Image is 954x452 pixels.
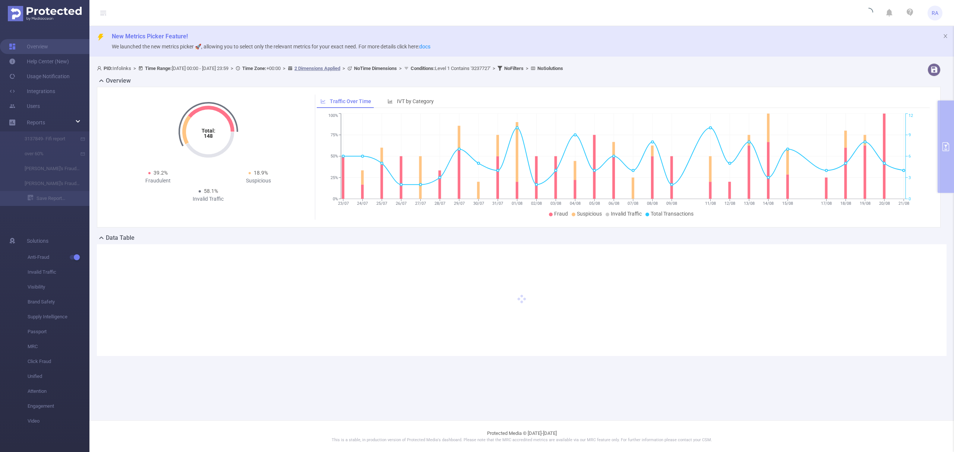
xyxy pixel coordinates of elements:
a: Integrations [9,84,55,99]
span: Traffic Over Time [330,98,371,104]
span: Solutions [27,233,48,248]
tspan: 11/08 [705,201,715,206]
h2: Data Table [106,233,135,242]
tspan: 20/08 [879,201,890,206]
tspan: 09/08 [666,201,677,206]
tspan: Total: [201,128,215,134]
tspan: 17/08 [821,201,832,206]
i: icon: line-chart [320,99,326,104]
span: IVT by Category [397,98,434,104]
a: docs [419,44,430,50]
span: Click Fraud [28,354,89,369]
tspan: 23/07 [338,201,348,206]
span: Suspicious [577,211,602,217]
tspan: 15/08 [782,201,793,206]
img: Protected Media [8,6,82,21]
tspan: 13/08 [743,201,754,206]
span: Total Transactions [651,211,694,217]
tspan: 50% [331,154,338,159]
tspan: 6 [909,154,911,159]
tspan: 12 [909,114,913,118]
span: Video [28,414,89,429]
b: PID: [104,66,113,71]
i: icon: loading [864,8,873,18]
tspan: 18/08 [840,201,851,206]
p: This is a stable, in production version of Protected Media's dashboard. Please note that the MRC ... [108,437,935,443]
span: MRC [28,339,89,354]
span: Level 1 Contains '3237727' [411,66,490,71]
b: Time Range: [145,66,172,71]
i: icon: bar-chart [388,99,393,104]
span: Unified [28,369,89,384]
span: > [490,66,497,71]
span: > [340,66,347,71]
span: Fraud [554,211,568,217]
span: > [524,66,531,71]
span: Supply Intelligence [28,309,89,324]
div: Fraudulent [108,177,208,185]
tspan: 12/08 [724,201,735,206]
footer: Protected Media © [DATE]-[DATE] [89,420,954,452]
tspan: 100% [328,114,338,118]
tspan: 14/08 [763,201,774,206]
tspan: 25/07 [376,201,387,206]
tspan: 08/08 [647,201,658,206]
span: 58.1% [204,188,218,194]
tspan: 05/08 [589,201,600,206]
tspan: 07/08 [628,201,638,206]
a: Help Center (New) [9,54,69,69]
b: Time Zone: [242,66,266,71]
tspan: 26/07 [396,201,407,206]
span: New Metrics Picker Feature! [112,33,188,40]
a: Users [9,99,40,114]
span: Brand Safety [28,295,89,309]
span: RA [932,6,938,20]
tspan: 21/08 [898,201,909,206]
h2: Overview [106,76,131,85]
div: Suspicious [208,177,309,185]
i: icon: close [943,34,948,39]
tspan: 04/08 [569,201,580,206]
a: Usage Notification [9,69,70,84]
span: Engagement [28,399,89,414]
tspan: 03/08 [550,201,561,206]
tspan: 06/08 [608,201,619,206]
tspan: 3 [909,175,911,180]
span: Attention [28,384,89,399]
u: 2 Dimensions Applied [294,66,340,71]
span: Invalid Traffic [28,265,89,280]
tspan: 19/08 [859,201,870,206]
span: 39.2% [154,170,168,176]
tspan: 75% [331,133,338,137]
span: Invalid Traffic [611,211,642,217]
tspan: 27/07 [415,201,426,206]
a: Reports [27,115,45,130]
b: Conditions : [411,66,435,71]
tspan: 0 [909,197,911,201]
tspan: 9 [909,133,911,137]
button: icon: close [943,32,948,40]
span: Anti-Fraud [28,250,89,265]
tspan: 30/07 [473,201,484,206]
a: Overview [9,39,48,54]
tspan: 24/07 [357,201,368,206]
span: > [397,66,404,71]
span: We launched the new metrics picker 🚀, allowing you to select only the relevant metrics for your e... [112,44,430,50]
tspan: 02/08 [531,201,542,206]
tspan: 0% [333,197,338,201]
span: Reports [27,120,45,125]
span: > [131,66,138,71]
tspan: 29/07 [454,201,464,206]
span: Passport [28,324,89,339]
div: Invalid Traffic [158,195,259,203]
b: No Filters [504,66,524,71]
b: No Solutions [537,66,563,71]
tspan: 148 [204,133,213,139]
i: icon: thunderbolt [97,34,104,41]
tspan: 31/07 [492,201,503,206]
span: > [281,66,288,71]
tspan: 28/07 [434,201,445,206]
b: No Time Dimensions [354,66,397,71]
i: icon: user [97,66,104,71]
span: Infolinks [DATE] 00:00 - [DATE] 23:59 +00:00 [97,66,563,71]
